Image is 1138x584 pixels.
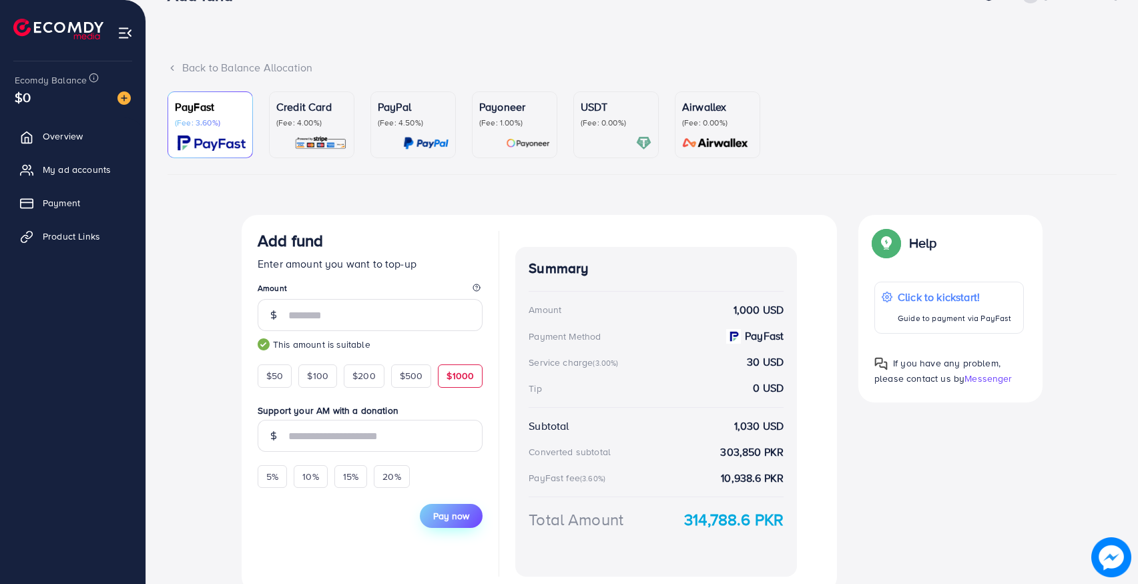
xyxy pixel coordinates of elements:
[682,117,753,128] p: (Fee: 0.00%)
[479,99,550,115] p: Payoneer
[529,330,601,343] div: Payment Method
[529,418,569,434] div: Subtotal
[352,369,376,382] span: $200
[343,470,358,483] span: 15%
[10,156,135,183] a: My ad accounts
[580,473,605,484] small: (3.60%)
[678,135,753,151] img: card
[378,117,449,128] p: (Fee: 4.50%)
[178,135,246,151] img: card
[13,19,103,39] img: logo
[726,329,741,344] img: payment
[43,196,80,210] span: Payment
[682,99,753,115] p: Airwallex
[258,338,270,350] img: guide
[117,25,133,41] img: menu
[43,163,111,176] span: My ad accounts
[276,117,347,128] p: (Fee: 4.00%)
[175,117,246,128] p: (Fee: 3.60%)
[307,369,328,382] span: $100
[636,135,651,151] img: card
[529,508,623,531] div: Total Amount
[874,231,898,255] img: Popup guide
[684,508,784,531] strong: 314,788.6 PKR
[15,87,31,107] span: $0
[581,99,651,115] p: USDT
[506,135,550,151] img: card
[529,356,622,369] div: Service charge
[721,471,784,486] strong: 10,938.6 PKR
[898,289,1011,305] p: Click to kickstart!
[403,135,449,151] img: card
[258,338,483,351] small: This amount is suitable
[734,418,784,434] strong: 1,030 USD
[1091,537,1131,577] img: image
[593,358,618,368] small: (3.00%)
[175,99,246,115] p: PayFast
[909,235,937,251] p: Help
[258,231,323,250] h3: Add fund
[447,369,474,382] span: $1000
[720,445,784,460] strong: 303,850 PKR
[258,404,483,417] label: Support your AM with a donation
[734,302,784,318] strong: 1,000 USD
[581,117,651,128] p: (Fee: 0.00%)
[964,372,1012,385] span: Messenger
[378,99,449,115] p: PayPal
[10,123,135,150] a: Overview
[266,470,278,483] span: 5%
[898,310,1011,326] p: Guide to payment via PayFast
[15,73,87,87] span: Ecomdy Balance
[874,356,1001,385] span: If you have any problem, please contact us by
[400,369,423,382] span: $500
[43,230,100,243] span: Product Links
[266,369,283,382] span: $50
[529,445,611,459] div: Converted subtotal
[10,190,135,216] a: Payment
[874,357,888,370] img: Popup guide
[433,509,469,523] span: Pay now
[43,129,83,143] span: Overview
[529,260,784,277] h4: Summary
[747,354,784,370] strong: 30 USD
[529,471,609,485] div: PayFast fee
[745,328,784,344] strong: PayFast
[420,504,483,528] button: Pay now
[294,135,347,151] img: card
[753,380,784,396] strong: 0 USD
[168,60,1117,75] div: Back to Balance Allocation
[10,223,135,250] a: Product Links
[258,256,483,272] p: Enter amount you want to top-up
[529,382,541,395] div: Tip
[117,91,131,105] img: image
[302,470,318,483] span: 10%
[276,99,347,115] p: Credit Card
[529,303,561,316] div: Amount
[258,282,483,299] legend: Amount
[382,470,400,483] span: 20%
[479,117,550,128] p: (Fee: 1.00%)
